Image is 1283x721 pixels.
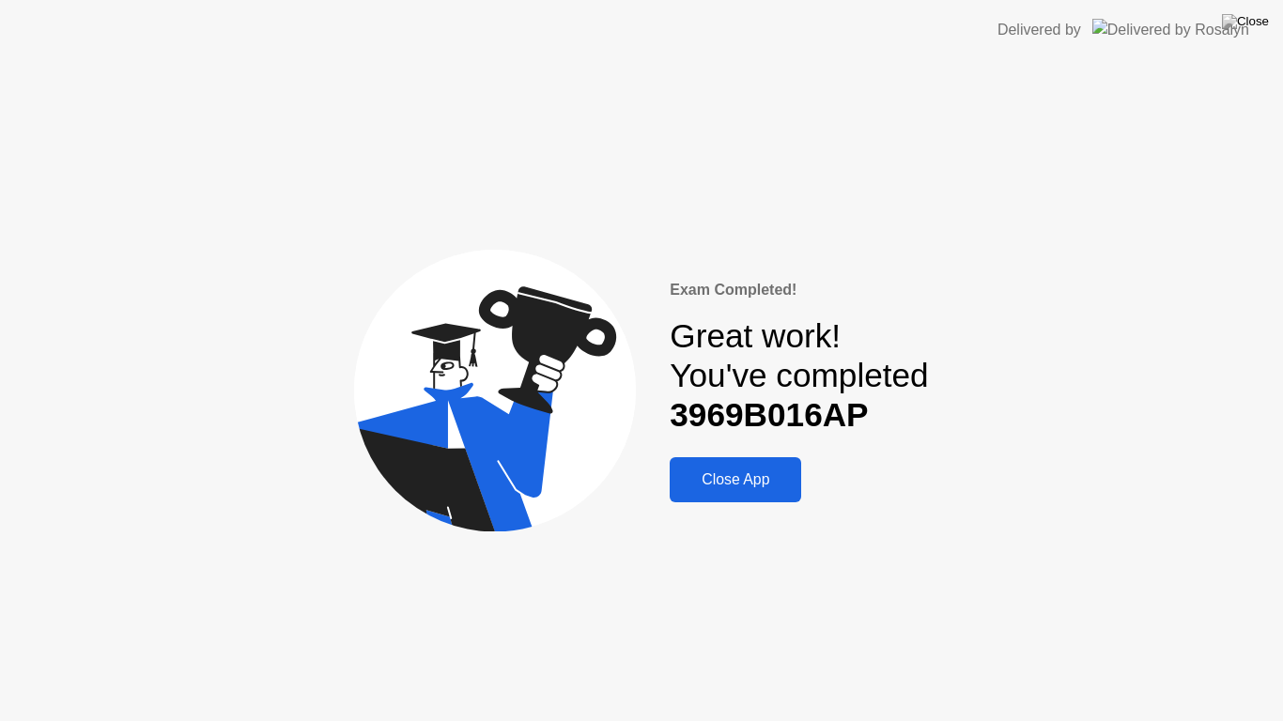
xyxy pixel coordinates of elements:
img: Close [1222,14,1269,29]
div: Delivered by [997,19,1081,41]
div: Close App [675,471,796,488]
b: 3969B016AP [670,396,868,433]
img: Delivered by Rosalyn [1092,19,1249,40]
div: Exam Completed! [670,279,928,301]
button: Close App [670,457,801,502]
div: Great work! You've completed [670,316,928,436]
